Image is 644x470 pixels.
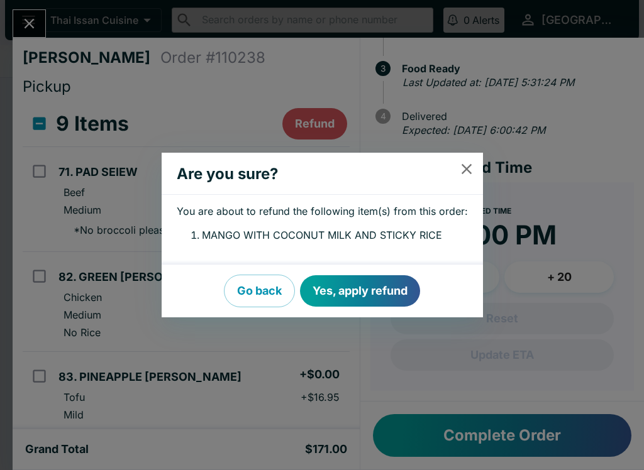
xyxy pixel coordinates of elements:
button: Yes, apply refund [300,275,420,307]
p: You are about to refund the following item(s) from this order: [177,205,468,217]
button: Go back [224,275,295,307]
button: close [450,153,482,185]
h2: Are you sure? [162,158,458,190]
li: MANGO WITH COCONUT MILK AND STICKY RICE [202,227,468,244]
